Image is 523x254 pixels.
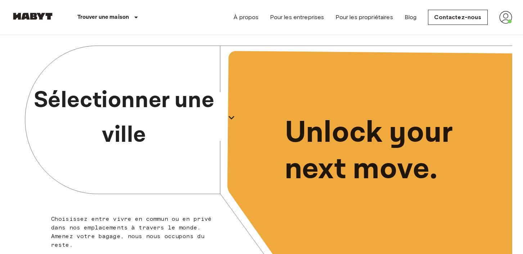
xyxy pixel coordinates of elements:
[11,13,54,20] img: Habyt
[405,13,417,22] a: Blog
[23,81,239,154] button: Sélectionner une ville
[51,215,216,249] p: Choisissez entre vivre en commun ou en privé dans nos emplacements à travers le monde. Amenez vot...
[428,10,487,25] a: Contactez-nous
[285,115,501,188] p: Unlock your next move.
[77,13,129,22] p: Trouver une maison
[234,13,258,22] a: À propos
[26,83,223,152] p: Sélectionner une ville
[499,11,512,24] img: avatar
[335,13,393,22] a: Pour les propriétaires
[270,13,324,22] a: Pour les entreprises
